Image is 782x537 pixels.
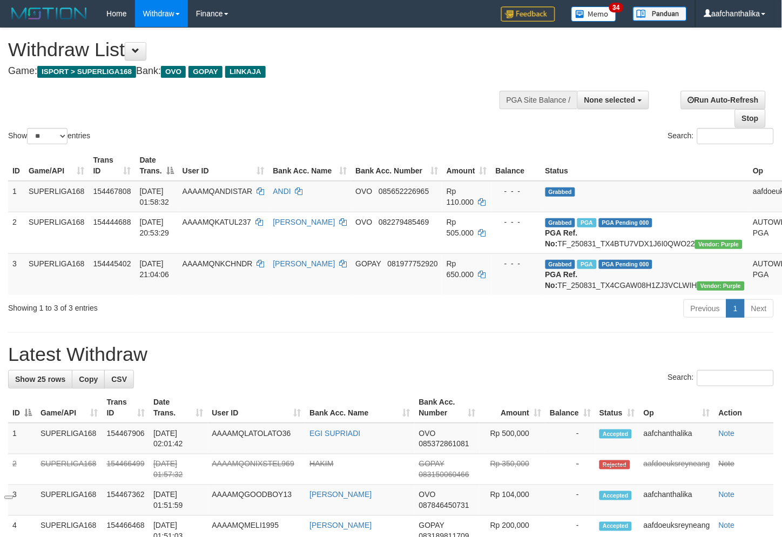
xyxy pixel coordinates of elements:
[24,181,89,212] td: SUPERLIGA168
[442,150,491,181] th: Amount: activate to sort column ascending
[24,150,89,181] th: Game/API: activate to sort column ascending
[496,258,537,269] div: - - -
[355,259,381,268] span: GOPAY
[103,392,150,423] th: Trans ID: activate to sort column ascending
[599,522,632,531] span: Accepted
[103,485,150,516] td: 154467362
[37,66,136,78] span: ISPORT > SUPERLIGA168
[545,454,595,485] td: -
[8,298,318,313] div: Showing 1 to 3 of 3 entries
[545,187,576,197] span: Grabbed
[8,66,510,77] h4: Game: Bank:
[415,392,480,423] th: Bank Acc. Number: activate to sort column ascending
[140,187,170,206] span: [DATE] 01:58:32
[545,392,595,423] th: Balance: activate to sort column ascending
[668,128,774,144] label: Search:
[447,259,474,279] span: Rp 650.000
[309,521,372,530] a: [PERSON_NAME]
[697,128,774,144] input: Search:
[714,392,774,423] th: Action
[639,485,714,516] td: aafchanthalika
[149,485,207,516] td: [DATE] 01:51:59
[639,392,714,423] th: Op: activate to sort column ascending
[36,392,103,423] th: Game/API: activate to sort column ascending
[8,5,90,22] img: MOTION_logo.png
[8,344,774,365] h1: Latest Withdraw
[697,281,744,291] span: Vendor URL: https://trx4.1velocity.biz
[571,6,617,22] img: Button%20Memo.svg
[545,485,595,516] td: -
[480,423,545,454] td: Rp 500,000
[208,485,306,516] td: AAAAMQGOODBOY13
[136,150,178,181] th: Date Trans.: activate to sort column descending
[496,186,537,197] div: - - -
[8,423,36,454] td: 1
[719,491,735,499] a: Note
[719,521,735,530] a: Note
[491,150,541,181] th: Balance
[208,392,306,423] th: User ID: activate to sort column ascending
[309,429,360,438] a: EGI SUPRIADI
[183,259,253,268] span: AAAAMQNKCHNDR
[355,218,372,226] span: OVO
[480,485,545,516] td: Rp 104,000
[595,392,639,423] th: Status: activate to sort column ascending
[8,128,90,144] label: Show entries
[447,187,474,206] span: Rp 110.000
[599,429,632,439] span: Accepted
[419,429,436,438] span: OVO
[79,375,98,384] span: Copy
[27,128,68,144] select: Showentries
[735,109,766,127] a: Stop
[309,460,333,468] a: HAKIM
[8,454,36,485] td: 2
[545,423,595,454] td: -
[273,187,291,196] a: ANDI
[36,454,103,485] td: SUPERLIGA168
[541,253,749,295] td: TF_250831_TX4CGAW08H1ZJ3VCLWIH
[208,454,306,485] td: AAAAMQONIXSTEL969
[93,218,131,226] span: 154444688
[140,218,170,237] span: [DATE] 20:53:29
[419,521,444,530] span: GOPAY
[8,370,72,388] a: Show 25 rows
[72,370,105,388] a: Copy
[419,471,469,479] span: Copy 083150060466 to clipboard
[8,181,24,212] td: 1
[609,3,624,12] span: 34
[379,187,429,196] span: Copy 085652226965 to clipboard
[599,218,653,227] span: PGA Pending
[584,96,636,104] span: None selected
[744,299,774,318] a: Next
[309,491,372,499] a: [PERSON_NAME]
[351,150,442,181] th: Bank Acc. Number: activate to sort column ascending
[8,392,36,423] th: ID: activate to sort column descending
[161,66,186,78] span: OVO
[577,260,596,269] span: Marked by aafchhiseyha
[36,423,103,454] td: SUPERLIGA168
[24,253,89,295] td: SUPERLIGA168
[541,150,749,181] th: Status
[684,299,727,318] a: Previous
[545,260,576,269] span: Grabbed
[140,259,170,279] span: [DATE] 21:04:06
[208,423,306,454] td: AAAAMQLATOLATO36
[388,259,438,268] span: Copy 081977752920 to clipboard
[269,150,352,181] th: Bank Acc. Name: activate to sort column ascending
[496,217,537,227] div: - - -
[419,491,436,499] span: OVO
[93,187,131,196] span: 154467808
[8,150,24,181] th: ID
[577,218,596,227] span: Marked by aafsoycanthlai
[379,218,429,226] span: Copy 082279485469 to clipboard
[545,229,578,248] b: PGA Ref. No:
[639,423,714,454] td: aafchanthalika
[419,460,444,468] span: GOPAY
[103,454,150,485] td: 154466499
[719,460,735,468] a: Note
[726,299,745,318] a: 1
[103,423,150,454] td: 154467906
[273,259,335,268] a: [PERSON_NAME]
[541,212,749,253] td: TF_250831_TX4BTU7VDX1J6I0QWO22
[225,66,266,78] span: LINKAJA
